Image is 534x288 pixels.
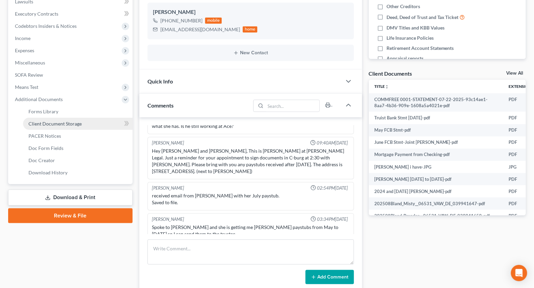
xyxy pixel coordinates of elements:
[23,105,133,118] a: Forms Library
[387,45,454,52] span: Retirement Account Statements
[15,11,58,17] span: Executory Contracts
[205,18,222,24] div: mobile
[28,121,82,127] span: Client Document Storage
[153,8,349,16] div: [PERSON_NAME]
[369,93,503,112] td: COMMFREE 0001-STATEMENT-07-22-2025-93c14ae1-8aa7-4b36-909e-1608a5a4021e-pdf
[15,84,38,90] span: Means Test
[8,208,133,223] a: Review & File
[15,47,34,53] span: Expenses
[28,133,61,139] span: PACER Notices
[147,102,174,109] span: Comments
[369,112,503,124] td: Truist Bank Stmt [DATE]-pdf
[317,185,348,192] span: 02:54PM[DATE]
[369,124,503,136] td: May FCB Stmt-pdf
[387,24,444,31] span: DMV Titles and KBB Values
[153,50,349,56] button: New Contact
[387,3,420,10] span: Other Creditors
[8,190,133,206] a: Download & Print
[15,60,45,65] span: Miscellaneous
[387,35,434,41] span: Life Insurance Policies
[305,270,354,284] button: Add Comment
[369,161,503,173] td: [PERSON_NAME] i have-JPG
[369,173,503,185] td: [PERSON_NAME] [DATE] to [DATE]-pdf
[152,216,184,223] div: [PERSON_NAME]
[152,193,350,206] div: received email from [PERSON_NAME] with her July paystub. Saved to file.
[160,26,240,33] div: [EMAIL_ADDRESS][DOMAIN_NAME]
[152,148,350,175] div: Hey [PERSON_NAME] and [PERSON_NAME], This is [PERSON_NAME] at [PERSON_NAME] Legal. Just a reminde...
[147,78,173,84] span: Quick Info
[152,224,350,238] div: Spoke to [PERSON_NAME] and she is getting me [PERSON_NAME] paystubs from May to [DATE] so I can s...
[28,157,55,163] span: Doc Creator
[243,26,258,33] div: home
[265,100,319,112] input: Search...
[511,265,527,281] div: Open Intercom Messenger
[28,170,67,175] span: Download History
[15,72,43,78] span: SOFA Review
[23,167,133,179] a: Download History
[152,185,184,192] div: [PERSON_NAME]
[369,149,503,161] td: Mortgage Payment from Checking-pdf
[15,35,31,41] span: Income
[152,140,184,147] div: [PERSON_NAME]
[506,71,523,76] a: View All
[369,210,503,222] td: 202508Bland_Brandon__06531_VAW_DE_039941650-pdf
[23,142,133,154] a: Doc Form Fields
[9,8,133,20] a: Executory Contracts
[387,14,459,21] span: Deed, Deed of Trust and Tax Ticket
[15,96,63,102] span: Additional Documents
[28,145,63,151] span: Doc Form Fields
[28,109,58,114] span: Forms Library
[369,197,503,210] td: 202508Bland_Misty__06531_VAW_DE_039941647-pdf
[385,85,389,89] i: unfold_more
[317,140,348,147] span: 09:40AM[DATE]
[369,136,503,149] td: June FCB Stmt-Joint [PERSON_NAME]-pdf
[23,130,133,142] a: PACER Notices
[23,118,133,130] a: Client Document Storage
[23,154,133,167] a: Doc Creator
[387,55,423,62] span: Appraisal reports
[15,23,77,29] span: Codebtors Insiders & Notices
[160,17,202,24] div: [PHONE_NUMBER]
[317,216,348,223] span: 03:34PM[DATE]
[9,69,133,81] a: SOFA Review
[369,70,412,77] div: Client Documents
[374,84,389,89] a: Titleunfold_more
[369,185,503,197] td: 2024 and [DATE] [PERSON_NAME]-pdf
